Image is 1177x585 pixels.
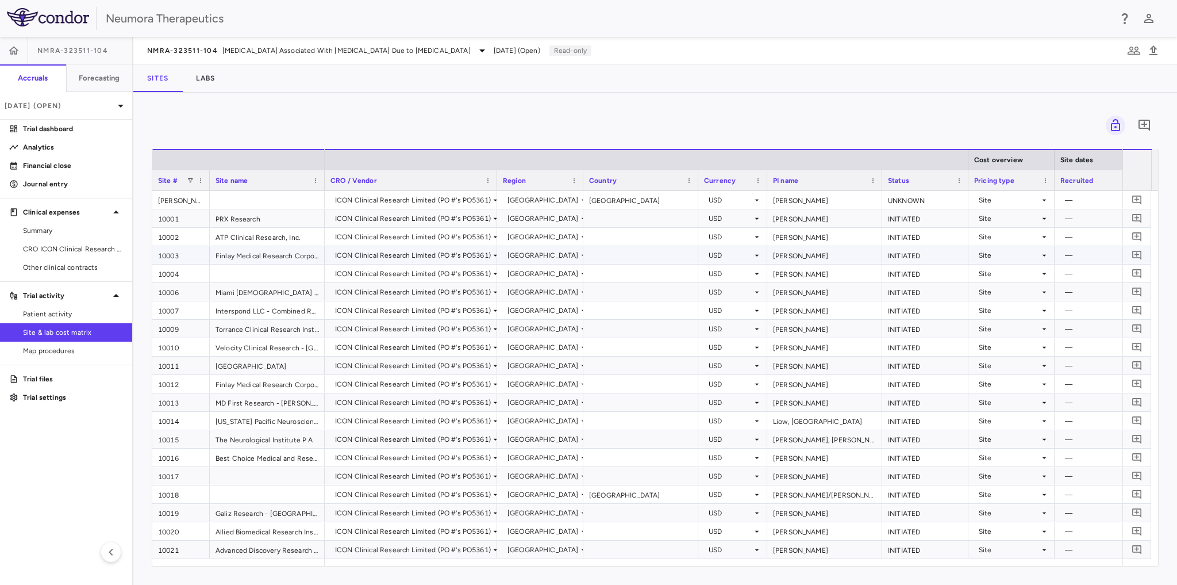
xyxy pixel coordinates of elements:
[1065,541,1157,559] div: —
[979,393,1040,412] div: Site
[23,225,123,236] span: Summary
[210,283,325,301] div: Miami [DEMOGRAPHIC_DATA] Health
[216,177,248,185] span: Site name
[767,265,882,282] div: [PERSON_NAME]
[1132,323,1143,334] svg: Add comment
[1132,489,1143,500] svg: Add comment
[767,191,882,209] div: [PERSON_NAME]
[1065,504,1157,522] div: —
[158,177,178,185] span: Site #
[507,485,579,504] div: [GEOGRAPHIC_DATA]
[507,541,579,559] div: [GEOGRAPHIC_DATA]
[1065,265,1157,283] div: —
[507,246,579,265] div: [GEOGRAPHIC_DATA]
[1132,231,1143,242] svg: Add comment
[979,209,1040,228] div: Site
[1137,118,1151,132] svg: Add comment
[882,246,968,264] div: INITIATED
[152,393,210,411] div: 10013
[979,449,1040,467] div: Site
[18,73,48,83] h6: Accruals
[1134,116,1154,135] button: Add comment
[335,467,491,485] div: ICON Clinical Research Limited (PO #'s PO5361)
[709,191,752,209] div: USD
[1129,358,1145,373] button: Add comment
[1129,192,1145,208] button: Add comment
[330,177,377,185] span: CRO / Vendor
[767,320,882,338] div: [PERSON_NAME]
[79,73,120,83] h6: Forecasting
[767,301,882,319] div: [PERSON_NAME]
[767,522,882,540] div: [PERSON_NAME]
[1129,413,1145,429] button: Add comment
[1132,360,1143,371] svg: Add comment
[1129,468,1145,484] button: Add comment
[507,283,579,301] div: [GEOGRAPHIC_DATA]
[1129,395,1145,410] button: Add comment
[23,290,109,301] p: Trial activity
[882,283,968,301] div: INITIATED
[1132,471,1143,481] svg: Add comment
[767,283,882,301] div: [PERSON_NAME]
[507,393,579,412] div: [GEOGRAPHIC_DATA]
[979,412,1040,430] div: Site
[1129,229,1145,244] button: Add comment
[507,412,579,430] div: [GEOGRAPHIC_DATA]
[152,541,210,559] div: 10021
[152,430,210,448] div: 10015
[507,301,579,320] div: [GEOGRAPHIC_DATA]
[1132,213,1143,224] svg: Add comment
[767,485,882,503] div: [PERSON_NAME]/[PERSON_NAME]
[152,338,210,356] div: 10010
[23,124,123,134] p: Trial dashboard
[335,320,491,338] div: ICON Clinical Research Limited (PO #'s PO5361)
[210,393,325,411] div: MD First Research - [PERSON_NAME]
[709,430,752,449] div: USD
[1129,284,1145,300] button: Add comment
[507,504,579,522] div: [GEOGRAPHIC_DATA]
[1132,544,1143,555] svg: Add comment
[335,412,491,430] div: ICON Clinical Research Limited (PO #'s PO5361)
[882,265,968,282] div: INITIATED
[1132,434,1143,445] svg: Add comment
[5,101,114,111] p: [DATE] (Open)
[709,301,752,320] div: USD
[210,320,325,338] div: Torrance Clinical Research Institute
[1132,452,1143,463] svg: Add comment
[709,338,752,357] div: USD
[709,228,752,246] div: USD
[210,246,325,264] div: Finlay Medical Research Corporation - [GEOGRAPHIC_DATA]
[7,8,89,26] img: logo-full-SnFGN8VE.png
[709,320,752,338] div: USD
[709,393,752,412] div: USD
[23,346,123,356] span: Map procedures
[1065,485,1157,504] div: —
[1129,542,1145,557] button: Add comment
[335,209,491,228] div: ICON Clinical Research Limited (PO #'s PO5361)
[709,504,752,522] div: USD
[979,301,1040,320] div: Site
[152,522,210,540] div: 10020
[23,160,123,171] p: Financial close
[974,156,1023,164] span: Cost overview
[507,338,579,357] div: [GEOGRAPHIC_DATA]
[1065,430,1157,449] div: —
[1129,450,1145,465] button: Add comment
[1132,305,1143,316] svg: Add comment
[23,207,109,217] p: Clinical expenses
[882,320,968,338] div: INITIATED
[1129,487,1145,502] button: Add comment
[152,412,210,430] div: 10014
[335,301,491,320] div: ICON Clinical Research Limited (PO #'s PO5361)
[182,64,229,92] button: Labs
[210,209,325,227] div: PRX Research
[882,522,968,540] div: INITIATED
[37,46,108,55] span: NMRA-323511-104
[1129,376,1145,392] button: Add comment
[882,541,968,559] div: INITIATED
[767,246,882,264] div: [PERSON_NAME]
[106,10,1110,27] div: Neumora Therapeutics
[767,412,882,430] div: Liow, [GEOGRAPHIC_DATA]
[1129,266,1145,281] button: Add comment
[549,45,591,56] p: Read-only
